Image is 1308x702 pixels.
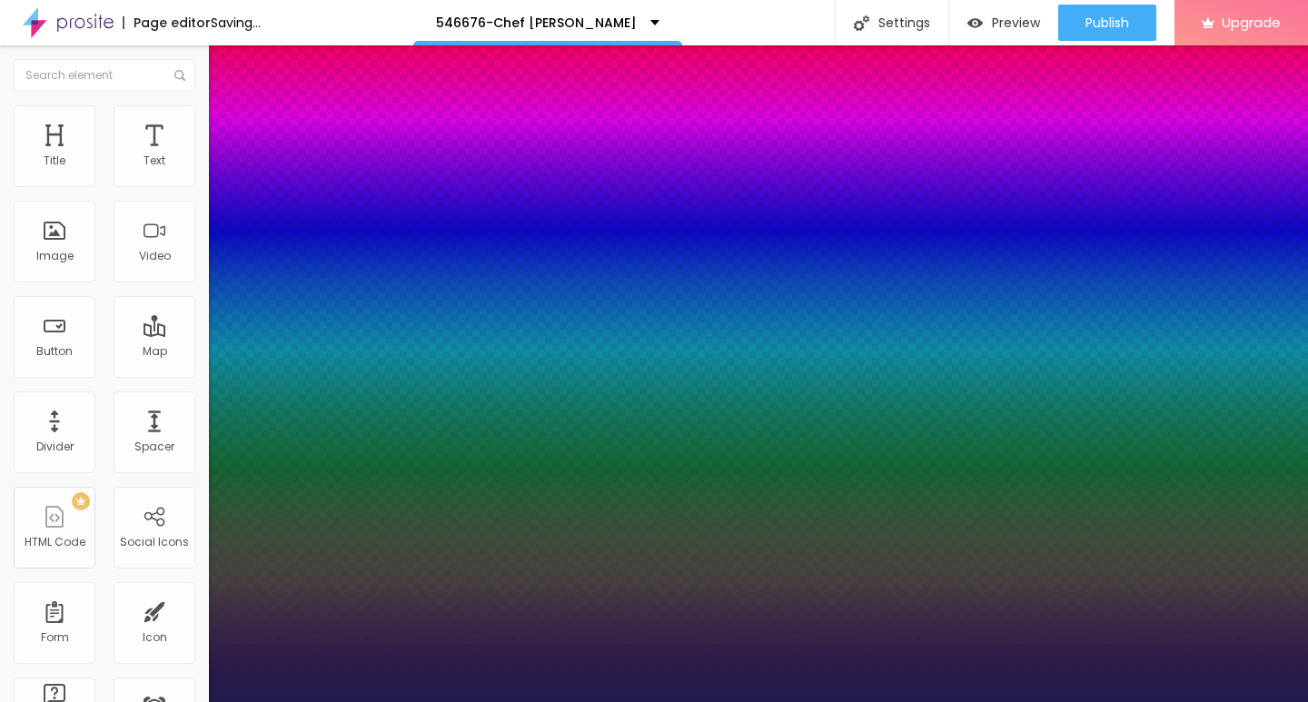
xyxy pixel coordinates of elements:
img: Icone [174,70,185,81]
div: Form [41,631,69,644]
div: Page editor [123,16,211,29]
div: Button [36,345,73,358]
div: Map [143,345,167,358]
button: Preview [949,5,1058,41]
div: Social Icons [120,536,189,549]
div: Saving... [211,16,261,29]
div: Title [44,154,65,167]
img: view-1.svg [967,15,983,31]
img: Icone [854,15,869,31]
span: Preview [992,15,1040,30]
div: HTML Code [25,536,85,549]
div: Image [36,250,74,262]
span: Upgrade [1222,15,1281,30]
button: Publish [1058,5,1156,41]
div: Video [139,250,171,262]
div: Spacer [134,440,174,453]
span: Publish [1085,15,1129,30]
p: 546676-Chef [PERSON_NAME] [436,16,637,29]
input: Search element [14,59,195,92]
div: Divider [36,440,74,453]
div: Text [144,154,165,167]
div: Icon [143,631,167,644]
